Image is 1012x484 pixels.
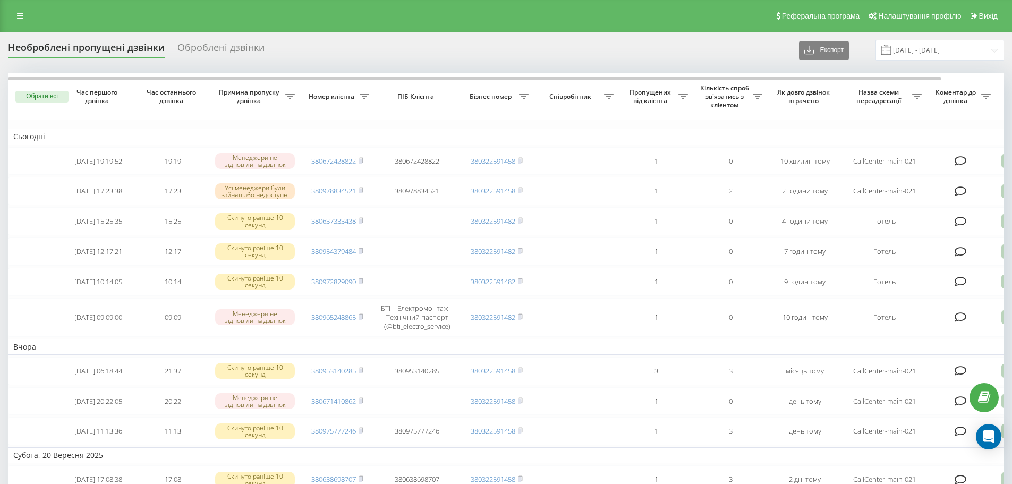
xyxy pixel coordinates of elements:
[768,417,842,445] td: день тому
[215,183,295,199] div: Усі менеджери були зайняті або недоступні
[311,277,356,286] a: 380972829090
[61,298,135,337] td: [DATE] 09:09:00
[61,207,135,235] td: [DATE] 15:25:35
[61,357,135,385] td: [DATE] 06:18:44
[311,156,356,166] a: 380672428822
[311,216,356,226] a: 380637333438
[311,396,356,406] a: 380671410862
[311,312,356,322] a: 380965248865
[311,474,356,484] a: 380638698707
[842,237,927,266] td: Готель
[693,177,768,205] td: 2
[144,88,201,105] span: Час останнього дзвінка
[768,268,842,296] td: 9 годин тому
[135,207,210,235] td: 15:25
[311,426,356,436] a: 380975777246
[61,177,135,205] td: [DATE] 17:23:38
[375,177,460,205] td: 380978834521
[619,298,693,337] td: 1
[979,12,998,20] span: Вихід
[384,92,450,101] span: ПІБ Клієнта
[215,309,295,325] div: Менеджери не відповіли на дзвінок
[976,424,1001,449] div: Open Intercom Messenger
[215,393,295,409] div: Менеджери не відповіли на дзвінок
[842,147,927,175] td: CallCenter-main-021
[847,88,912,105] span: Назва схеми переадресації
[135,417,210,445] td: 11:13
[619,417,693,445] td: 1
[311,186,356,196] a: 380978834521
[465,92,519,101] span: Бізнес номер
[471,156,515,166] a: 380322591458
[215,274,295,290] div: Скинуто раніше 10 секунд
[619,207,693,235] td: 1
[375,147,460,175] td: 380672428822
[842,177,927,205] td: CallCenter-main-021
[619,387,693,415] td: 1
[215,88,285,105] span: Причина пропуску дзвінка
[693,298,768,337] td: 0
[619,268,693,296] td: 1
[699,84,753,109] span: Кількість спроб зв'язатись з клієнтом
[768,207,842,235] td: 4 години тому
[842,298,927,337] td: Готель
[215,423,295,439] div: Скинуто раніше 10 секунд
[842,417,927,445] td: CallCenter-main-021
[471,426,515,436] a: 380322591458
[693,207,768,235] td: 0
[177,42,265,58] div: Оброблені дзвінки
[215,363,295,379] div: Скинуто раніше 10 секунд
[135,177,210,205] td: 17:23
[693,357,768,385] td: 3
[768,298,842,337] td: 10 годин тому
[471,312,515,322] a: 380322591482
[693,237,768,266] td: 0
[768,177,842,205] td: 2 години тому
[375,357,460,385] td: 380953140285
[305,92,360,101] span: Номер клієнта
[471,474,515,484] a: 380322591458
[932,88,981,105] span: Коментар до дзвінка
[375,298,460,337] td: БТІ | Електромонтаж | Технічний паспорт (@bti_electro_service)
[693,387,768,415] td: 0
[61,268,135,296] td: [DATE] 10:14:05
[539,92,604,101] span: Співробітник
[693,147,768,175] td: 0
[471,366,515,376] a: 380322591458
[135,298,210,337] td: 09:09
[8,42,165,58] div: Необроблені пропущені дзвінки
[842,387,927,415] td: CallCenter-main-021
[776,88,834,105] span: Як довго дзвінок втрачено
[311,366,356,376] a: 380953140285
[799,41,849,60] button: Експорт
[842,207,927,235] td: Готель
[135,147,210,175] td: 19:19
[619,177,693,205] td: 1
[619,147,693,175] td: 1
[15,91,69,103] button: Обрати всі
[768,147,842,175] td: 10 хвилин тому
[619,237,693,266] td: 1
[471,247,515,256] a: 380322591482
[215,213,295,229] div: Скинуто раніше 10 секунд
[768,357,842,385] td: місяць тому
[70,88,127,105] span: Час першого дзвінка
[135,268,210,296] td: 10:14
[782,12,860,20] span: Реферальна програма
[619,357,693,385] td: 3
[375,417,460,445] td: 380975777246
[135,357,210,385] td: 21:37
[135,237,210,266] td: 12:17
[471,186,515,196] a: 380322591458
[624,88,678,105] span: Пропущених від клієнта
[215,243,295,259] div: Скинуто раніше 10 секунд
[61,387,135,415] td: [DATE] 20:22:05
[471,216,515,226] a: 380322591482
[768,387,842,415] td: день тому
[878,12,961,20] span: Налаштування профілю
[768,237,842,266] td: 7 годин тому
[471,277,515,286] a: 380322591482
[842,268,927,296] td: Готель
[61,237,135,266] td: [DATE] 12:17:21
[693,268,768,296] td: 0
